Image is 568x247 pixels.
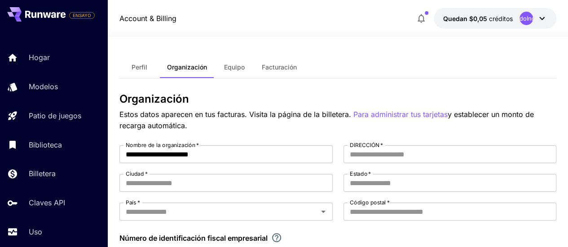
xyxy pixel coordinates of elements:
[69,10,95,21] span: Agregue su tarjeta de pago para habilitar la funcionalidad completa de la plataforma.
[29,111,81,120] font: Patio de juegos
[271,232,282,243] svg: Si usted está registrado en el impuesto comercial, ingrese su identificación fiscal comercial aquí.
[119,110,351,119] font: Estos datos aparecen en tus facturas. Visita la página de la billetera.
[353,110,448,119] font: Para administrar tus tarjetas
[167,63,207,71] font: Organización
[29,169,56,178] font: Billetera
[350,142,379,148] font: DIRECCIÓN
[224,63,245,71] font: Equipo
[29,227,42,236] font: Uso
[489,15,512,22] font: créditos
[126,142,195,148] font: Nombre de la organización
[119,234,268,243] font: Número de identificación fiscal empresarial
[29,82,58,91] font: Modelos
[29,198,65,207] font: Claves API
[119,13,176,24] a: Account & Billing
[29,140,62,149] font: Biblioteca
[119,92,189,105] font: Organización
[350,199,386,206] font: Código postal
[119,13,176,24] nav: migaja de pan
[350,170,367,177] font: Estado
[443,15,487,22] font: Quedan $0,05
[317,205,330,218] button: Abierto
[443,14,512,23] div: $0.05
[353,109,448,120] button: Para administrar tus tarjetas
[434,8,556,29] button: $0.05IndefinidoIndefinido
[498,15,554,22] font: IndefinidoIndefinido
[126,170,144,177] font: Ciudad
[73,13,91,18] font: ENSAYO
[132,63,147,71] font: Perfil
[262,63,297,71] font: Facturación
[126,199,136,206] font: País
[29,53,50,62] font: Hogar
